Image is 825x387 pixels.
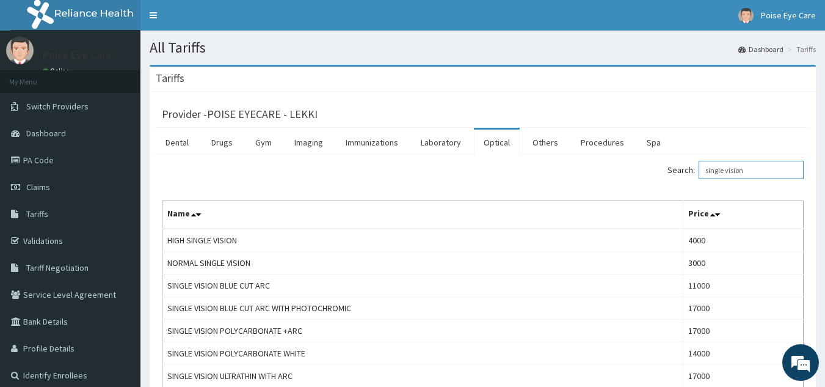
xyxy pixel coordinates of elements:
[6,257,233,300] textarea: Type your message and hit 'Enter'
[683,275,803,297] td: 11000
[785,44,816,54] li: Tariffs
[162,229,683,252] td: HIGH SINGLE VISION
[411,130,471,155] a: Laboratory
[667,161,804,179] label: Search:
[761,10,816,21] span: Poise Eye Care
[474,130,520,155] a: Optical
[738,8,754,23] img: User Image
[162,342,683,365] td: SINGLE VISION POLYCARBONATE WHITE
[162,275,683,297] td: SINGLE VISION BLUE CUT ARC
[245,130,282,155] a: Gym
[699,161,804,179] input: Search:
[26,128,66,139] span: Dashboard
[683,320,803,342] td: 17000
[683,297,803,320] td: 17000
[523,130,568,155] a: Others
[637,130,671,155] a: Spa
[683,201,803,229] th: Price
[162,109,318,120] h3: Provider - POISE EYECARE - LEKKI
[285,130,333,155] a: Imaging
[200,6,230,35] div: Minimize live chat window
[64,68,205,84] div: Chat with us now
[156,73,184,84] h3: Tariffs
[26,101,89,112] span: Switch Providers
[162,297,683,320] td: SINGLE VISION BLUE CUT ARC WITH PHOTOCHROMIC
[683,229,803,252] td: 4000
[43,67,72,75] a: Online
[571,130,634,155] a: Procedures
[6,37,34,64] img: User Image
[26,208,48,219] span: Tariffs
[162,252,683,275] td: NORMAL SINGLE VISION
[202,130,242,155] a: Drugs
[738,44,783,54] a: Dashboard
[23,61,49,92] img: d_794563401_company_1708531726252_794563401
[683,342,803,365] td: 14000
[71,116,169,239] span: We're online!
[43,50,112,61] p: Poise Eye Care
[26,262,89,273] span: Tariff Negotiation
[683,252,803,275] td: 3000
[336,130,408,155] a: Immunizations
[162,320,683,342] td: SINGLE VISION POLYCARBONATE +ARC
[162,201,683,229] th: Name
[156,130,198,155] a: Dental
[150,40,816,56] h1: All Tariffs
[26,182,50,193] span: Claims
